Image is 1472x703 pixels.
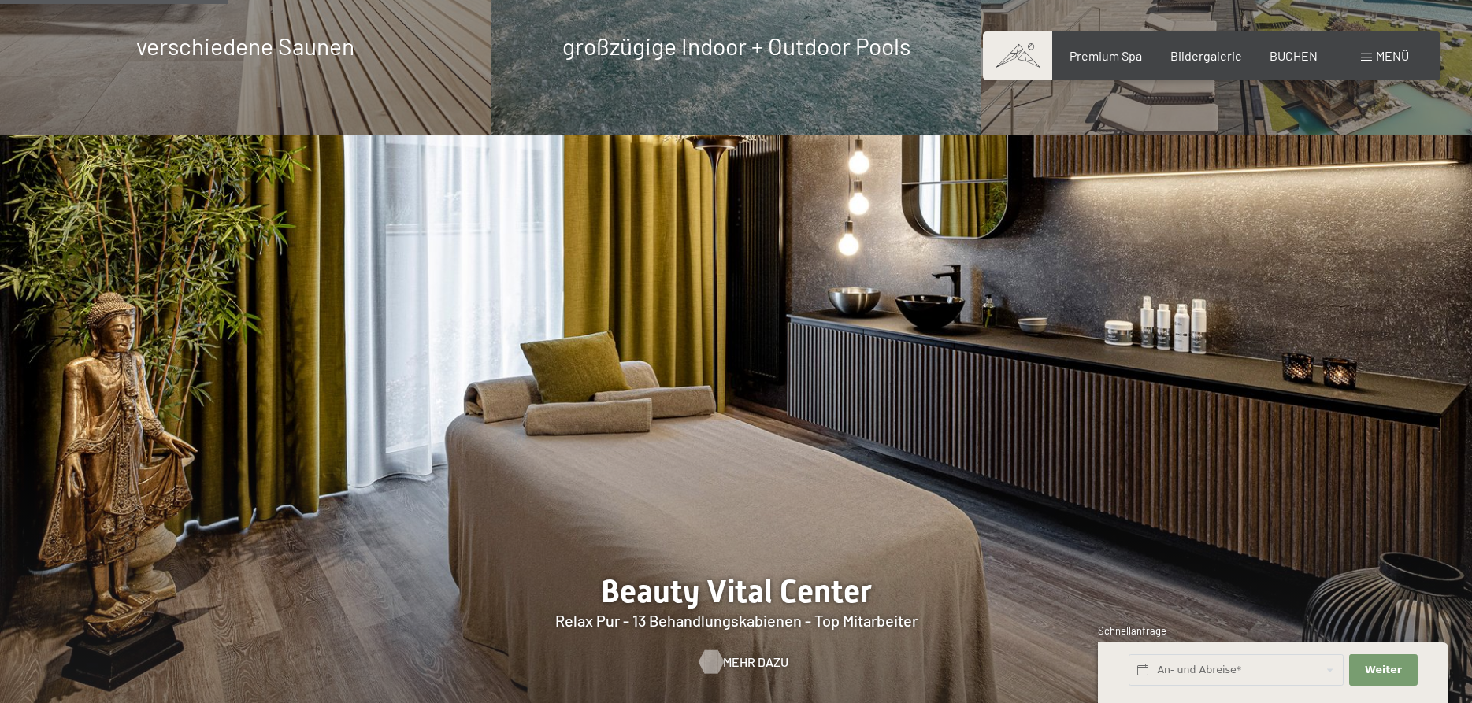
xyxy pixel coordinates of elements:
span: Mehr dazu [723,653,788,671]
a: Bildergalerie [1170,48,1242,63]
a: BUCHEN [1270,48,1318,63]
a: Premium Spa [1070,48,1142,63]
a: Mehr dazu [699,653,773,671]
button: Weiter [1349,654,1417,686]
span: Weiter [1365,663,1402,677]
span: Menü [1376,48,1409,63]
span: großzügige Indoor + Outdoor Pools [562,31,910,60]
span: Schnellanfrage [1098,624,1166,637]
span: verschiedene Saunen [136,31,354,60]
